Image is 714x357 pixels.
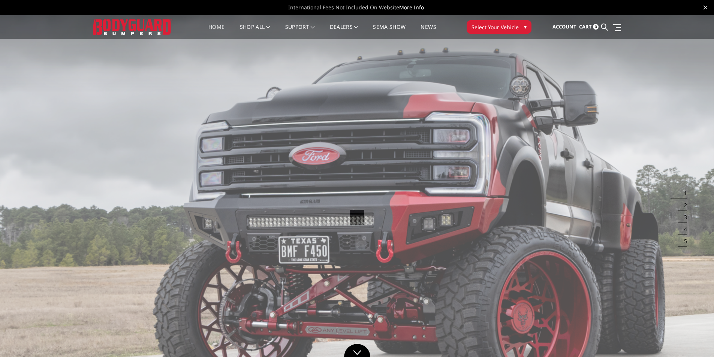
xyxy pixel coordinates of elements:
[399,4,424,11] a: More Info
[472,23,519,31] span: Select Your Vehicle
[680,223,687,235] button: 4 of 5
[680,199,687,211] button: 2 of 5
[579,23,592,30] span: Cart
[552,23,576,30] span: Account
[330,24,358,39] a: Dealers
[285,24,315,39] a: Support
[344,344,370,357] a: Click to Down
[593,24,599,30] span: 0
[524,23,527,31] span: ▾
[421,24,436,39] a: News
[579,17,599,37] a: Cart 0
[93,19,172,34] img: BODYGUARD BUMPERS
[208,24,225,39] a: Home
[680,187,687,199] button: 1 of 5
[552,17,576,37] a: Account
[373,24,406,39] a: SEMA Show
[240,24,270,39] a: shop all
[680,235,687,247] button: 5 of 5
[680,211,687,223] button: 3 of 5
[467,20,531,34] button: Select Your Vehicle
